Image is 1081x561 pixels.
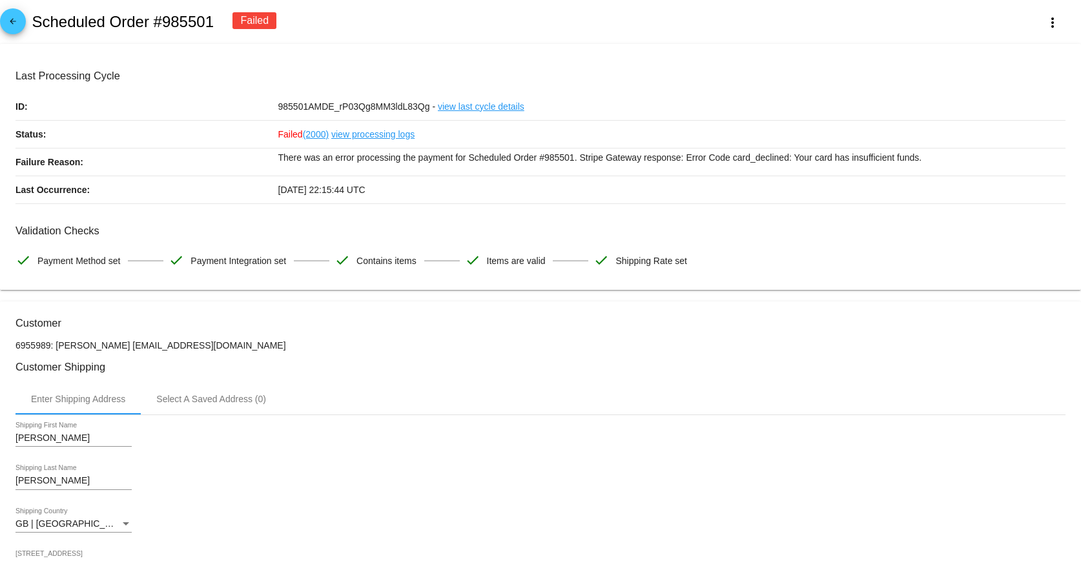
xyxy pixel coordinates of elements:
mat-icon: arrow_back [5,17,21,32]
mat-select: Shipping Country [15,519,132,529]
p: 6955989: [PERSON_NAME] [EMAIL_ADDRESS][DOMAIN_NAME] [15,340,1066,351]
span: Failed [278,129,329,139]
span: 985501AMDE_rP03Qg8MM3ldL83Qg - [278,101,436,112]
span: Payment Integration set [190,247,286,274]
h2: Scheduled Order #985501 [32,13,214,31]
mat-icon: check [169,252,184,268]
span: GB | [GEOGRAPHIC_DATA] and [GEOGRAPHIC_DATA] [15,518,244,529]
h3: Validation Checks [15,225,1066,237]
input: Shipping First Name [15,433,132,444]
div: Select A Saved Address (0) [156,394,266,404]
mat-icon: check [593,252,609,268]
span: [DATE] 22:15:44 UTC [278,185,365,195]
a: view processing logs [331,121,415,148]
div: Failed [232,12,276,29]
mat-icon: check [15,252,31,268]
div: Enter Shipping Address [31,394,125,404]
p: ID: [15,93,278,120]
p: Failure Reason: [15,148,278,176]
span: Shipping Rate set [615,247,687,274]
h3: Customer [15,317,1066,329]
span: Items are valid [487,247,546,274]
h3: Last Processing Cycle [15,70,1066,82]
p: Status: [15,121,278,148]
span: Contains items [356,247,417,274]
p: There was an error processing the payment for Scheduled Order #985501. Stripe Gateway response: E... [278,148,1066,167]
input: Shipping Last Name [15,476,132,486]
h3: Customer Shipping [15,361,1066,373]
a: (2000) [303,121,329,148]
a: view last cycle details [438,93,524,120]
p: Last Occurrence: [15,176,278,203]
span: Payment Method set [37,247,120,274]
mat-icon: check [465,252,480,268]
mat-icon: more_vert [1045,15,1060,30]
mat-icon: check [335,252,350,268]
